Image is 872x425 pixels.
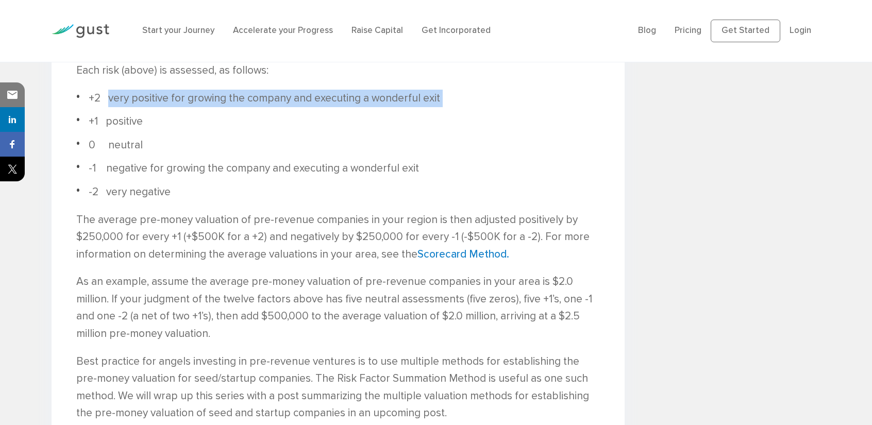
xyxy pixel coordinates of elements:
li: +2 very positive for growing the company and executing a wonderful exit [76,90,600,107]
a: Get Incorporated [422,25,491,36]
a: Start your Journey [142,25,214,36]
li: -2 very negative [76,183,600,201]
li: -1 negative for growing the company and executing a wonderful exit [76,160,600,177]
a: Login [790,25,811,36]
img: Gust Logo [52,24,109,38]
li: 0 neutral [76,137,600,154]
a: Blog [638,25,656,36]
a: Raise Capital [351,25,403,36]
a: Accelerate your Progress [233,25,333,36]
a: Pricing [675,25,701,36]
p: Each risk (above) is assessed, as follows: [76,62,600,79]
p: Best practice for angels investing in pre-revenue ventures is to use multiple methods for establi... [76,353,600,422]
li: +1 positive [76,113,600,130]
p: The average pre-money valuation of pre-revenue companies in your region is then adjusted positive... [76,211,600,263]
a: Get Started [711,20,780,42]
a: Scorecard Method. [417,248,509,261]
p: As an example, assume the average pre-money valuation of pre-revenue companies in your area is $2... [76,273,600,342]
